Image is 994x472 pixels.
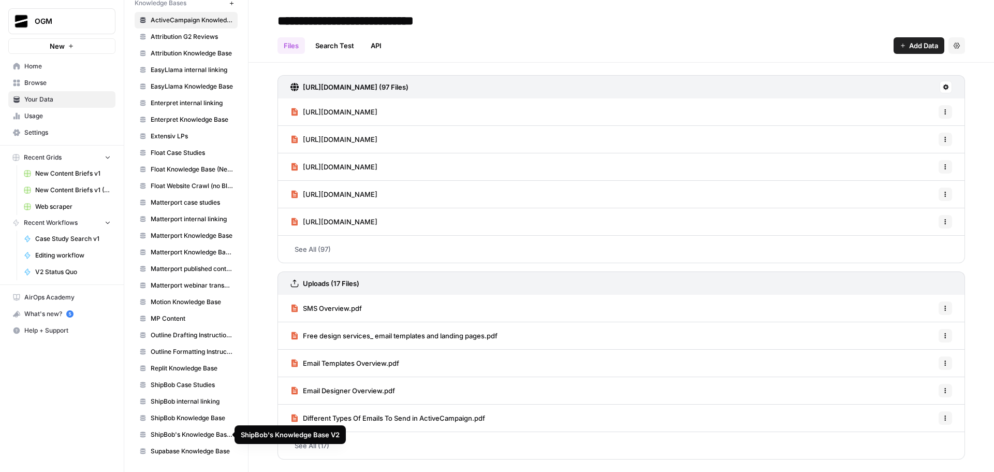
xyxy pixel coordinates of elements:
a: Search Test [309,37,360,54]
a: Attribution G2 Reviews [135,28,238,45]
button: New [8,38,115,54]
a: API [364,37,388,54]
a: Matterport published content [135,261,238,277]
a: ShipBob Case Studies [135,377,238,393]
a: Uploads (17 Files) [290,272,359,295]
span: AirOps Academy [24,293,111,302]
a: Supabase Knowledge Base [135,443,238,460]
a: Matterport Knowledge Base [135,227,238,244]
a: ShipBob internal linking [135,393,238,410]
a: Usage [8,108,115,124]
span: Home [24,62,111,71]
a: Different Types Of Emails To Send in ActiveCampaign.pdf [290,405,485,432]
a: [URL][DOMAIN_NAME] [290,98,377,125]
span: Extensiv LPs [151,132,233,141]
span: Matterport webinar transcripts [151,281,233,290]
img: OGM Logo [12,12,31,31]
span: Enterpret Knowledge Base [151,115,233,124]
span: Matterport internal linking [151,214,233,224]
span: Recent Workflows [24,218,78,227]
span: Outline Drafting Instructions V2 [151,331,233,340]
a: See All (97) [277,236,965,263]
button: Recent Workflows [8,215,115,231]
a: ShipBob's Knowledge Base V2 [135,426,238,443]
span: Different Types Of Emails To Send in ActiveCampaign.pdf [303,413,485,423]
span: Attribution Knowledge Base [151,49,233,58]
a: New Content Briefs v1 [19,165,115,182]
a: [URL][DOMAIN_NAME] [290,208,377,235]
span: Float Knowledge Base (New) [151,165,233,174]
button: Help + Support [8,322,115,339]
span: Matterport Knowledge Base [151,231,233,240]
span: [URL][DOMAIN_NAME] [303,217,377,227]
span: New Content Briefs v1 [35,169,111,178]
span: Browse [24,78,111,88]
a: Enterpret Knowledge Base [135,111,238,128]
span: Motion Knowledge Base [151,297,233,307]
span: New [50,41,65,51]
span: Replit Knowledge Base [151,364,233,373]
a: V2 Status Quo [19,264,115,280]
a: Files [277,37,305,54]
a: Free design services_ email templates and landing pages.pdf [290,322,498,349]
span: Matterport published content [151,264,233,274]
span: [URL][DOMAIN_NAME] [303,107,377,117]
a: Matterport case studies [135,194,238,211]
span: Add Data [909,40,938,51]
span: ShipBob Case Studies [151,380,233,390]
span: New Content Briefs v1 (DUPLICATED FOR NEW CLIENTS) [35,185,111,195]
a: Matterport Knowledge Base V2 [135,244,238,261]
span: EasyLlama internal linking [151,65,233,75]
a: Replit Knowledge Base [135,360,238,377]
a: Your Data [8,91,115,108]
span: ActiveCampaign Knowledge Base [151,16,233,25]
button: Add Data [894,37,944,54]
span: OGM [35,16,97,26]
span: Email Designer Overview.pdf [303,385,395,396]
span: Help + Support [24,326,111,335]
a: MP Content [135,310,238,327]
div: ShipBob's Knowledge Base V2 [241,430,340,440]
a: Case Study Search v1 [19,231,115,247]
a: 5 [66,310,74,318]
span: Recent Grids [24,153,62,162]
span: ShipBob Knowledge Base [151,413,233,423]
a: Extensiv LPs [135,128,238,145]
span: Attribution G2 Reviews [151,32,233,41]
a: Email Designer Overview.pdf [290,377,395,404]
text: 5 [68,311,71,317]
a: See All (17) [277,432,965,459]
a: SMS Overview.pdf [290,295,362,322]
span: ShipBob internal linking [151,397,233,406]
span: Free design services_ email templates and landing pages.pdf [303,331,498,341]
span: [URL][DOMAIN_NAME] [303,162,377,172]
span: V2 Status Quo [35,267,111,277]
a: Outline Formatting Instructions [135,344,238,360]
a: Matterport webinar transcripts [135,277,238,294]
a: Matterport internal linking [135,211,238,227]
span: Supabase Knowledge Base [151,447,233,456]
h3: Uploads (17 Files) [303,278,359,289]
h3: [URL][DOMAIN_NAME] (97 Files) [303,82,408,92]
span: [URL][DOMAIN_NAME] [303,134,377,145]
a: Home [8,58,115,75]
span: SMS Overview.pdf [303,303,362,313]
a: [URL][DOMAIN_NAME] (97 Files) [290,76,408,98]
span: Email Templates Overview.pdf [303,358,399,368]
span: [URL][DOMAIN_NAME] [303,189,377,199]
span: Usage [24,111,111,121]
a: Float Website Crawl (no Blog) [135,178,238,194]
a: Motion Knowledge Base [135,294,238,310]
a: Editing workflow [19,247,115,264]
a: Web scraper [19,198,115,215]
a: Browse [8,75,115,91]
a: [URL][DOMAIN_NAME] [290,153,377,180]
a: EasyLlama Knowledge Base [135,78,238,95]
a: Float Knowledge Base (New) [135,161,238,178]
span: Case Study Search v1 [35,234,111,244]
a: Outline Drafting Instructions V2 [135,327,238,344]
span: Enterpret internal linking [151,98,233,108]
a: Enterpret internal linking [135,95,238,111]
span: Matterport Knowledge Base V2 [151,248,233,257]
div: What's new? [9,306,115,322]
